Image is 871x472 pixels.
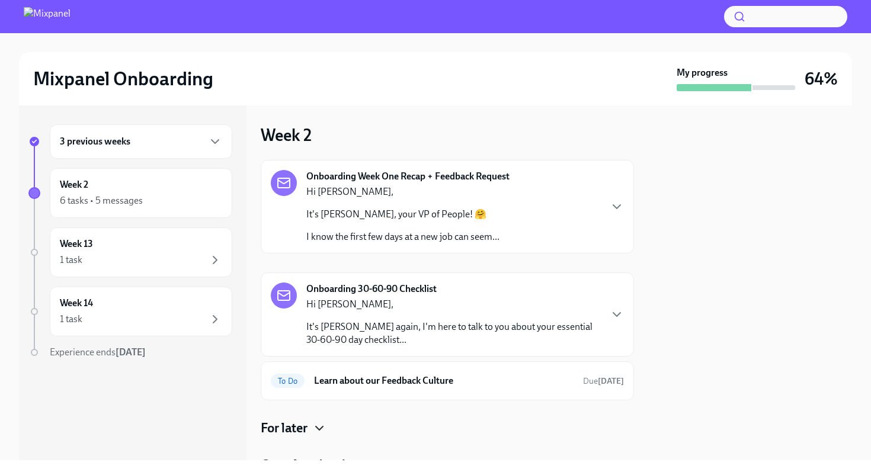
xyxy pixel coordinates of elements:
[50,346,146,358] span: Experience ends
[805,68,838,89] h3: 64%
[271,377,305,386] span: To Do
[24,7,71,26] img: Mixpanel
[306,282,437,296] strong: Onboarding 30-60-90 Checklist
[306,320,600,346] p: It's [PERSON_NAME] again, I'm here to talk to you about your essential 30-60-90 day checklist...
[583,375,624,387] span: September 6th, 2025 21:30
[261,124,312,146] h3: Week 2
[306,170,510,183] strong: Onboarding Week One Recap + Feedback Request
[116,346,146,358] strong: [DATE]
[60,135,130,148] h6: 3 previous weeks
[271,371,624,390] a: To DoLearn about our Feedback CultureDue[DATE]
[583,376,624,386] span: Due
[306,230,499,243] p: I know the first few days at a new job can seem...
[60,313,82,326] div: 1 task
[677,66,728,79] strong: My progress
[598,376,624,386] strong: [DATE]
[261,419,308,437] h4: For later
[28,287,232,336] a: Week 141 task
[306,208,499,221] p: It's [PERSON_NAME], your VP of People! 🤗
[60,178,88,191] h6: Week 2
[306,185,499,198] p: Hi [PERSON_NAME],
[60,237,93,251] h6: Week 13
[60,297,93,310] h6: Week 14
[306,298,600,311] p: Hi [PERSON_NAME],
[314,374,574,387] h6: Learn about our Feedback Culture
[33,67,213,91] h2: Mixpanel Onboarding
[50,124,232,159] div: 3 previous weeks
[28,168,232,218] a: Week 26 tasks • 5 messages
[60,253,82,266] div: 1 task
[60,194,143,207] div: 6 tasks • 5 messages
[28,227,232,277] a: Week 131 task
[261,419,634,437] div: For later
